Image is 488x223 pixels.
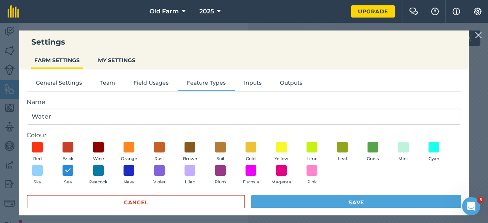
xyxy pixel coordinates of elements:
span: 2025 [199,7,214,16]
span: Lilac [185,179,195,186]
span: Pink [307,179,317,186]
span: Magenta [271,179,291,186]
button: Peacock [88,165,109,186]
img: svg+xml;base64,PHN2ZyB4bWxucz0iaHR0cDovL3d3dy53My5vcmcvMjAwMC9zdmciIHdpZHRoPSIyMiIgaGVpZ2h0PSIzMC... [475,30,482,40]
a: Upgrade [351,5,395,18]
button: Mint [393,142,414,162]
span: Brick [63,156,74,162]
button: Orange [118,142,140,162]
button: Outputs [271,79,311,90]
button: Red [27,142,48,162]
span: Wine [93,156,104,162]
span: Navy [124,179,134,186]
span: Orange [121,156,137,162]
iframe: Intercom live chat [462,197,480,215]
label: Name [27,98,461,107]
button: Save [251,195,461,210]
span: Yellow [274,156,288,162]
button: General Settings [27,79,91,90]
span: Plum [215,179,226,186]
span: Sea [64,179,72,186]
h3: Settings [19,37,469,47]
span: Fuchsia [243,179,259,186]
button: Inputs [235,79,271,90]
span: Gold [246,156,256,162]
button: Grass [362,142,384,162]
button: Magenta [271,165,292,186]
button: Sea [57,165,79,186]
img: fieldmargin Logo [8,5,19,18]
button: Cyan [423,142,445,162]
span: Red [33,156,42,162]
button: Brick [57,142,79,162]
button: Fuchsia [240,165,262,186]
span: Cyan [429,156,439,162]
span: Violet [153,179,166,186]
button: Yellow [271,142,292,162]
button: Leaf [332,142,353,162]
span: Rust [154,156,164,162]
span: Leaf [338,156,347,162]
button: Wine [88,142,109,162]
button: Lime [301,142,323,162]
button: Team [91,79,124,90]
button: FARM SETTINGS [31,53,83,67]
button: Feature Types [178,79,235,90]
button: Gold [240,142,262,162]
label: Colour [27,131,461,140]
button: Lilac [179,165,201,186]
span: Old Farm [149,7,179,16]
img: svg+xml;base64,PHN2ZyB4bWxucz0iaHR0cDovL3d3dy53My5vcmcvMjAwMC9zdmciIHdpZHRoPSIxNyIgaGVpZ2h0PSIxNy... [453,7,460,16]
span: 3 [478,197,484,203]
span: Brown [183,156,197,162]
button: Brown [179,142,201,162]
button: MY SETTINGS [95,53,138,67]
button: Plum [210,165,231,186]
img: svg+xml;base64,PHN2ZyB4bWxucz0iaHR0cDovL3d3dy53My5vcmcvMjAwMC9zdmciIHdpZHRoPSIxOCIgaGVpZ2h0PSIyNC... [64,166,71,175]
button: Violet [149,165,170,186]
button: Pink [301,165,323,186]
img: A question mark icon [430,8,440,15]
span: Sky [34,179,41,186]
span: Grass [367,156,379,162]
button: Sky [27,165,48,186]
span: Mint [398,156,408,162]
span: Lime [307,156,318,162]
button: Field Usages [124,79,178,90]
button: Rust [149,142,170,162]
button: Cancel [27,195,245,210]
span: Peacock [89,179,108,186]
button: Soil [210,142,231,162]
button: Navy [118,165,140,186]
span: Soil [217,156,224,162]
img: Two speech bubbles overlapping with the left bubble in the forefront [409,8,418,15]
img: A cog icon [473,8,482,15]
